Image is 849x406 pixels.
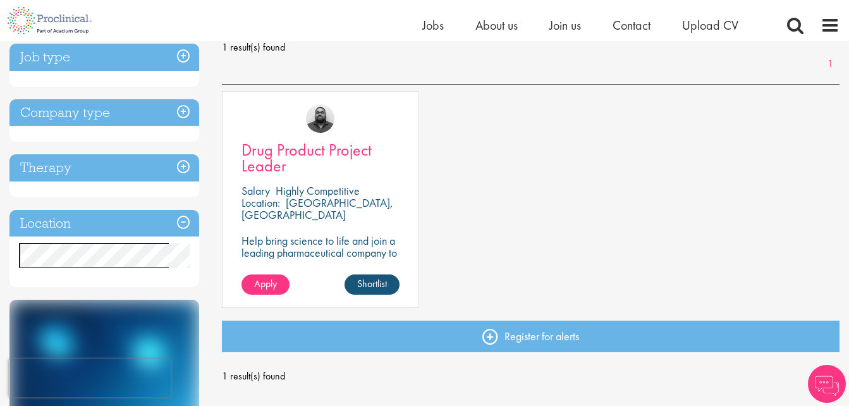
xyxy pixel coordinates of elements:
img: Chatbot [808,365,846,403]
h3: Company type [9,99,199,126]
span: 1 result(s) found [222,367,840,386]
a: Join us [549,17,581,34]
a: About us [475,17,518,34]
a: Contact [613,17,650,34]
span: Apply [254,277,277,290]
span: 1 result(s) found [222,38,840,57]
p: Help bring science to life and join a leading pharmaceutical company to play a key role in delive... [241,235,400,295]
a: Register for alerts [222,321,840,352]
h3: Therapy [9,154,199,181]
img: Ashley Bennett [306,104,334,133]
iframe: reCAPTCHA [9,359,171,397]
h3: Job type [9,44,199,71]
a: 1 [821,57,840,71]
a: Upload CV [682,17,738,34]
span: Location: [241,195,280,210]
span: Drug Product Project Leader [241,139,372,176]
a: Jobs [422,17,444,34]
span: Salary [241,183,270,198]
a: Shortlist [345,274,400,295]
a: Drug Product Project Leader [241,142,400,174]
h3: Location [9,210,199,237]
p: [GEOGRAPHIC_DATA], [GEOGRAPHIC_DATA] [241,195,393,222]
p: Highly Competitive [276,183,360,198]
a: Apply [241,274,290,295]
